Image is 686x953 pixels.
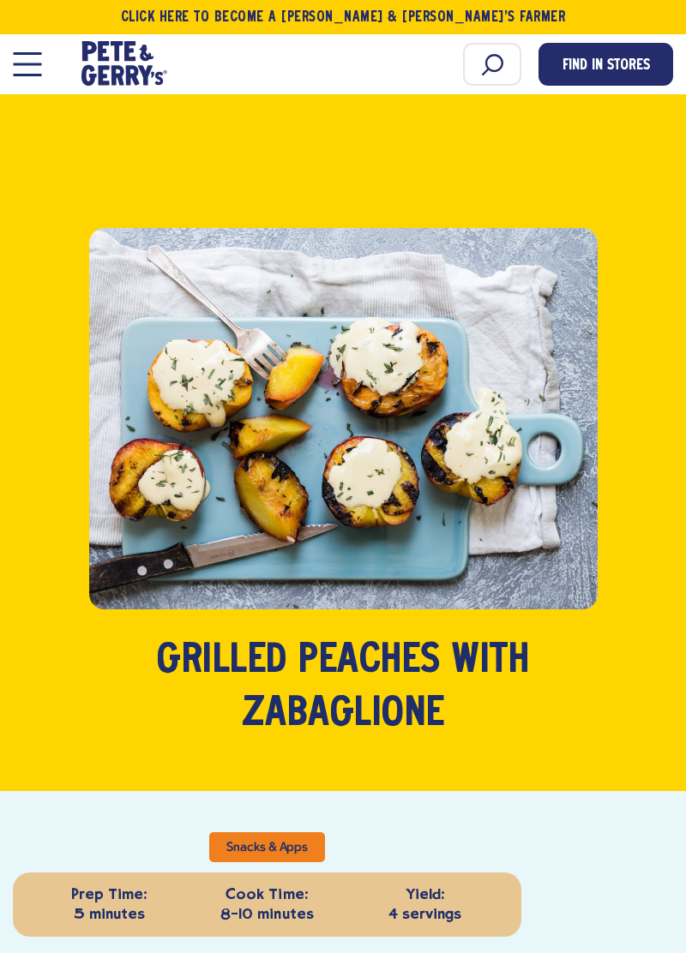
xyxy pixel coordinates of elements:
[34,884,184,904] strong: Prep Time:
[298,635,441,688] span: Peaches
[192,884,341,904] strong: Cook Time:
[452,635,529,688] span: with
[192,884,341,925] p: 8-10 minutes
[13,52,41,76] button: Open Mobile Menu Modal Dialog
[563,55,650,78] span: Find in Stores
[242,688,445,741] span: Zabaglione
[463,43,521,86] input: Search
[351,884,500,925] p: 4 servings
[539,43,673,86] a: Find in Stores
[157,635,287,688] span: Grilled
[351,884,500,904] strong: Yield:
[209,832,325,862] li: Snacks & Apps
[34,884,184,925] p: 5 minutes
